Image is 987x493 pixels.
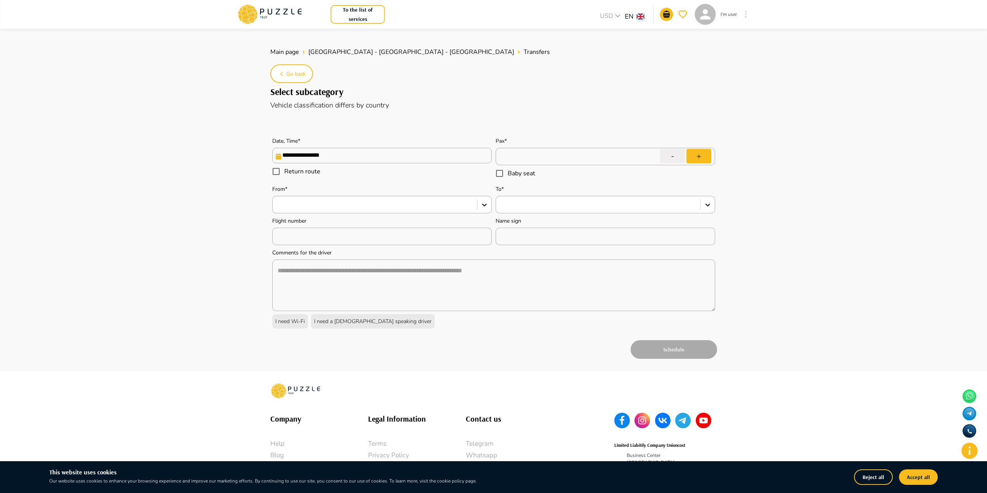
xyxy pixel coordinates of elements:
[676,8,690,21] button: favorite
[270,47,299,57] a: Main page
[625,12,634,22] p: EN
[686,149,711,163] button: +
[524,47,550,57] span: Transfers
[275,317,305,325] p: I need Wi-Fi
[496,217,521,225] label: Name sign
[286,69,306,79] span: Go back
[368,450,466,460] a: Privacy Policy
[854,469,893,485] button: Reject all
[508,169,535,178] span: Baby seat
[272,217,306,225] label: Flight number
[270,100,717,111] p: Vehicle classification differs by country
[272,137,300,145] label: Date, Time*
[331,5,385,24] button: To the list of services
[721,11,737,18] p: I'm user
[270,64,313,83] button: Go back
[270,44,717,60] nav: breadcrumb
[314,317,432,325] p: I need a [DEMOGRAPHIC_DATA] speaking driver
[466,439,564,449] a: Telegram
[272,259,715,311] div: textarea
[270,450,368,460] a: Blog
[660,149,685,163] button: -
[49,477,671,484] p: Our website uses cookies to enhance your browsing experience and improve our marketing efforts. B...
[308,47,514,57] a: [GEOGRAPHIC_DATA] - [GEOGRAPHIC_DATA] - [GEOGRAPHIC_DATA]
[270,86,717,97] h1: Select subcategory
[598,11,625,22] div: USD
[284,167,320,176] span: Return route
[637,14,645,19] img: lang
[466,450,564,460] a: Whatsapp
[272,185,287,193] label: From*
[660,8,673,21] button: notifications
[270,48,299,56] span: Main page
[270,439,368,449] a: Help
[368,439,466,449] a: Terms
[466,413,564,425] h6: Contact us
[614,441,685,449] h6: Limited Liabitily Company Unioncost
[49,467,671,477] h6: This website uses cookies
[270,413,368,425] h6: Company
[272,249,332,256] label: Comments for the driver
[899,469,938,485] button: Accept all
[308,48,514,56] span: [GEOGRAPHIC_DATA] - [GEOGRAPHIC_DATA] - [GEOGRAPHIC_DATA]
[368,413,466,425] h6: Legal Information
